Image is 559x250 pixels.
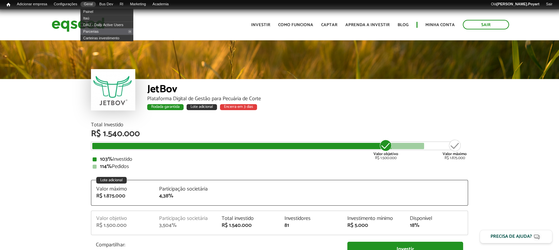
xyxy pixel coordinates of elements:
a: RI [116,2,127,7]
a: Blog [398,23,408,27]
div: 3,504% [159,223,212,228]
img: EqSeed [52,16,105,33]
div: 81 [284,223,337,228]
div: Pedidos [93,164,466,169]
div: 4,38% [159,193,212,199]
a: Marketing [127,2,149,7]
div: Participação societária [159,216,212,221]
div: JetBov [147,84,468,96]
strong: 114% [100,162,112,171]
div: Valor máximo [96,187,149,192]
a: Minha conta [425,23,455,27]
strong: Valor máximo [443,151,467,157]
div: Lote adicional [96,177,127,184]
strong: Valor objetivo [373,151,398,157]
div: R$ 1.540.000 [91,130,468,138]
a: Sair [542,2,556,7]
a: Configurações [51,2,81,7]
a: Olá[PERSON_NAME].Poyart [488,2,543,7]
a: Captar [321,23,337,27]
div: Valor objetivo [96,216,149,221]
div: Total investido [222,216,275,221]
a: Aprenda a investir [345,23,390,27]
a: Bus Dev [96,2,116,7]
a: Como funciona [278,23,313,27]
div: Investido [93,157,466,162]
div: Encerra em 3 dias [220,104,257,110]
a: Investir [251,23,270,27]
div: R$ 1.500.000 [373,139,398,160]
div: R$ 1.875.000 [443,139,467,160]
strong: 103% [100,155,113,164]
div: R$ 1.875.000 [96,193,149,199]
a: Início [3,2,14,8]
div: Investimento mínimo [347,216,400,221]
a: Sair [463,20,509,29]
a: Academia [149,2,172,7]
div: Rodada garantida [147,104,184,110]
strong: [PERSON_NAME].Poyart [496,2,539,6]
div: Total Investido [91,122,468,128]
a: Geral [80,2,96,7]
div: 18% [410,223,463,228]
div: Lote adicional [187,104,217,110]
div: Disponível [410,216,463,221]
div: Plataforma Digital de Gestão para Pecuária de Corte [147,96,468,102]
p: Compartilhar: [96,242,337,248]
span: Início [7,2,10,7]
div: Participação societária [159,187,212,192]
div: Investidores [284,216,337,221]
div: R$ 5.000 [347,223,400,228]
a: Adicionar empresa [14,2,51,7]
div: R$ 1.500.000 [96,223,149,228]
a: Painel [80,8,133,15]
div: R$ 1.540.000 [222,223,275,228]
